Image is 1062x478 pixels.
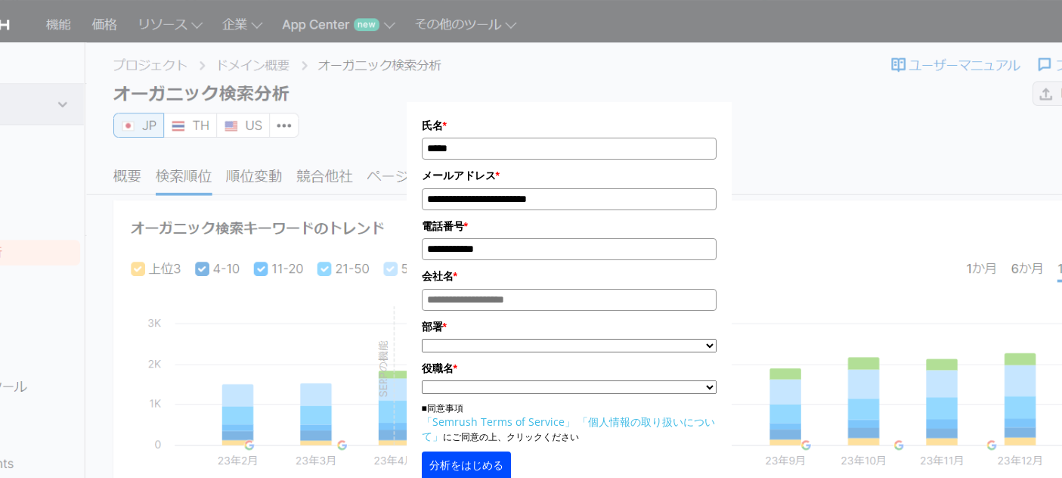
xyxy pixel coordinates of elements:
[422,414,715,443] a: 「個人情報の取り扱いについて」
[422,402,717,444] p: ■同意事項 にご同意の上、クリックください
[422,218,717,234] label: 電話番号
[422,318,717,335] label: 部署
[422,360,717,377] label: 役職名
[422,167,717,184] label: メールアドレス
[422,268,717,284] label: 会社名
[422,414,575,429] a: 「Semrush Terms of Service」
[422,117,717,134] label: 氏名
